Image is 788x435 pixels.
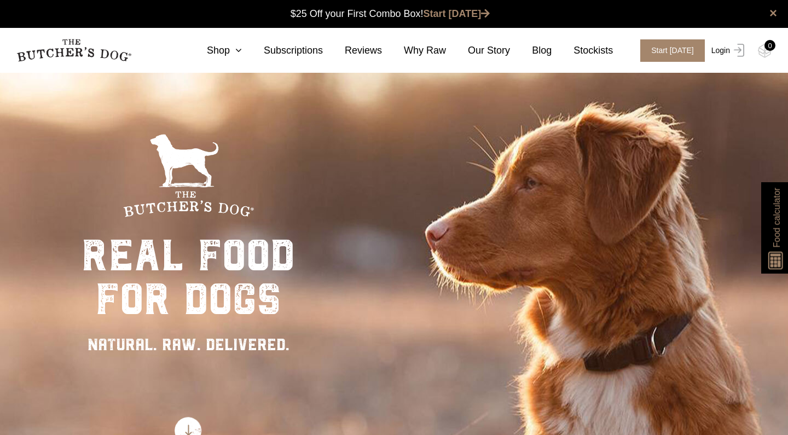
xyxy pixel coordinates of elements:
[764,40,775,51] div: 0
[769,7,777,20] a: close
[424,8,490,19] a: Start [DATE]
[242,43,323,58] a: Subscriptions
[185,43,242,58] a: Shop
[446,43,510,58] a: Our Story
[709,39,744,62] a: Login
[770,188,783,247] span: Food calculator
[82,234,295,321] div: real food for dogs
[510,43,552,58] a: Blog
[640,39,705,62] span: Start [DATE]
[82,332,295,357] div: NATURAL. RAW. DELIVERED.
[382,43,446,58] a: Why Raw
[758,44,772,58] img: TBD_Cart-Empty.png
[323,43,382,58] a: Reviews
[552,43,613,58] a: Stockists
[629,39,709,62] a: Start [DATE]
